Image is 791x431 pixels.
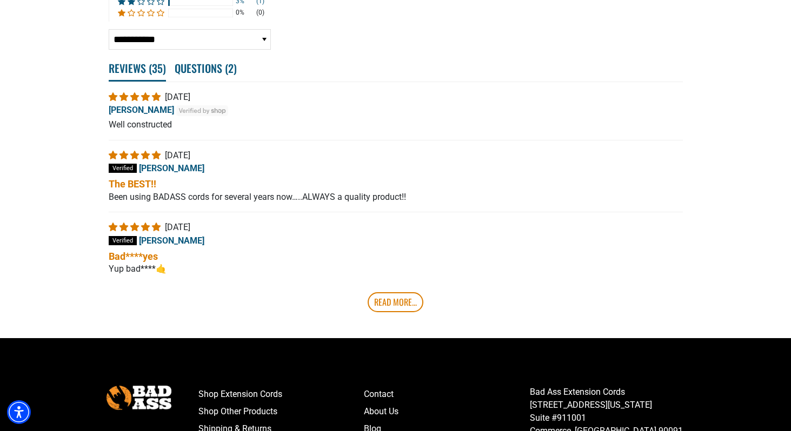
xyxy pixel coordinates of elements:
[109,150,163,160] span: 5 star review
[176,105,229,116] img: Verified by Shop
[368,292,423,312] a: Read More...
[109,250,683,263] b: Bad yes
[109,119,683,131] p: Well constructed
[109,29,271,50] select: Sort dropdown
[198,386,364,403] a: Shop Extension Cords
[364,386,530,403] a: Contact
[228,60,234,76] span: 2
[109,263,683,275] p: Yup bad 🤙
[109,92,163,102] span: 5 star review
[109,177,683,191] b: The BEST!!
[198,403,364,420] a: Shop Other Products
[165,92,190,102] span: [DATE]
[109,222,163,232] span: 5 star review
[7,400,31,424] div: Accessibility Menu
[175,56,237,80] span: Questions ( )
[165,222,190,232] span: [DATE]
[109,56,166,82] span: Reviews ( )
[364,403,530,420] a: About Us
[139,163,204,173] span: [PERSON_NAME]
[109,105,174,115] span: [PERSON_NAME]
[139,235,204,245] span: [PERSON_NAME]
[152,60,163,76] span: 35
[107,386,171,410] img: Bad Ass Extension Cords
[109,191,683,203] p: Been using BADASS cords for several years now…..ALWAYS a quality product!!
[165,150,190,160] span: [DATE]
